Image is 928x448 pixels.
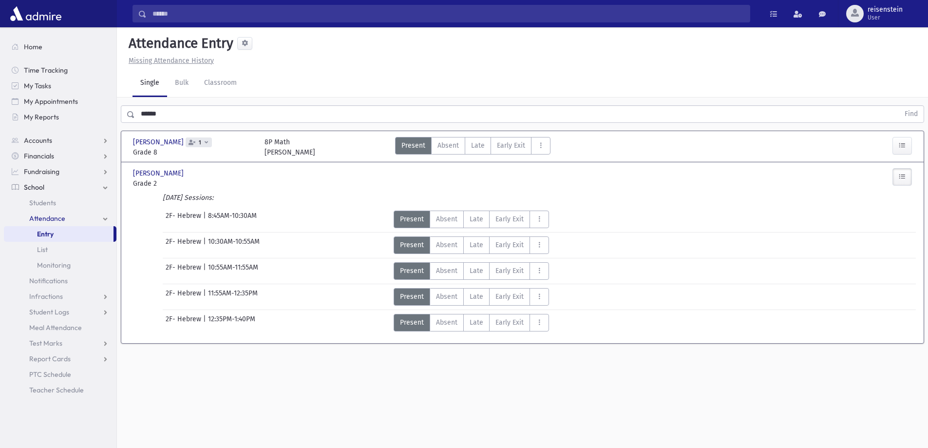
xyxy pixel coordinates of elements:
span: Home [24,42,42,51]
a: Attendance [4,211,116,226]
a: Students [4,195,116,211]
span: | [203,211,208,228]
span: List [37,245,48,254]
div: AttTypes [394,314,549,331]
a: List [4,242,116,257]
span: My Reports [24,113,59,121]
span: Early Exit [495,317,524,328]
span: Present [401,140,425,151]
a: Student Logs [4,304,116,320]
span: Absent [436,214,457,224]
a: Infractions [4,289,116,304]
div: AttTypes [394,211,549,228]
u: Missing Attendance History [129,57,214,65]
span: Present [400,240,424,250]
span: reisenstein [868,6,903,14]
span: Meal Attendance [29,323,82,332]
span: Late [470,317,483,328]
span: Attendance [29,214,65,223]
span: 2F- Hebrew [166,288,203,306]
a: Teacher Schedule [4,382,116,398]
span: Early Exit [495,240,524,250]
div: 8P Math [PERSON_NAME] [265,137,315,157]
i: [DATE] Sessions: [163,194,213,202]
span: | [203,236,208,254]
a: Accounts [4,133,116,148]
span: Early Exit [495,214,524,224]
span: Late [470,292,483,302]
a: Entry [4,226,114,242]
a: Home [4,39,116,55]
span: Present [400,292,424,302]
button: Find [899,106,924,122]
span: Absent [436,240,457,250]
span: 8:45AM-10:30AM [208,211,257,228]
span: Grade 2 [133,178,255,189]
span: Absent [436,266,457,276]
a: My Tasks [4,78,116,94]
span: Infractions [29,292,63,301]
span: Grade 8 [133,147,255,157]
span: Early Exit [495,292,524,302]
img: AdmirePro [8,4,64,23]
span: Late [470,266,483,276]
span: Students [29,198,56,207]
span: Present [400,317,424,328]
span: Student Logs [29,308,69,316]
span: 10:30AM-10:55AM [208,236,260,254]
a: Meal Attendance [4,320,116,335]
span: Test Marks [29,339,62,348]
span: Early Exit [495,266,524,276]
a: Monitoring [4,257,116,273]
div: AttTypes [394,288,549,306]
span: Absent [436,292,457,302]
span: [PERSON_NAME] [133,137,186,147]
a: Financials [4,148,116,164]
span: Present [400,266,424,276]
span: 2F- Hebrew [166,211,203,228]
span: Absent [437,140,459,151]
a: Report Cards [4,351,116,367]
span: Late [470,240,483,250]
span: 2F- Hebrew [166,262,203,280]
a: Fundraising [4,164,116,179]
a: My Appointments [4,94,116,109]
a: Missing Attendance History [125,57,214,65]
a: PTC Schedule [4,367,116,382]
span: 11:55AM-12:35PM [208,288,258,306]
span: | [203,288,208,306]
span: Early Exit [497,140,525,151]
a: Test Marks [4,335,116,351]
span: Entry [37,230,54,238]
span: 2F- Hebrew [166,314,203,331]
span: | [203,262,208,280]
a: Time Tracking [4,62,116,78]
span: Report Cards [29,354,71,363]
span: 12:35PM-1:40PM [208,314,255,331]
span: PTC Schedule [29,370,71,379]
span: Teacher Schedule [29,386,84,394]
h5: Attendance Entry [125,35,233,52]
span: My Appointments [24,97,78,106]
a: Classroom [196,70,245,97]
span: | [203,314,208,331]
span: Monitoring [37,261,71,270]
a: Single [133,70,167,97]
span: Accounts [24,136,52,145]
span: Late [470,214,483,224]
span: Financials [24,152,54,160]
div: AttTypes [395,137,550,157]
input: Search [147,5,750,22]
span: Fundraising [24,167,59,176]
span: 1 [197,139,203,146]
div: AttTypes [394,236,549,254]
span: 10:55AM-11:55AM [208,262,258,280]
span: 2F- Hebrew [166,236,203,254]
div: AttTypes [394,262,549,280]
span: Time Tracking [24,66,68,75]
a: Bulk [167,70,196,97]
span: My Tasks [24,81,51,90]
span: School [24,183,44,192]
a: School [4,179,116,195]
span: Present [400,214,424,224]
